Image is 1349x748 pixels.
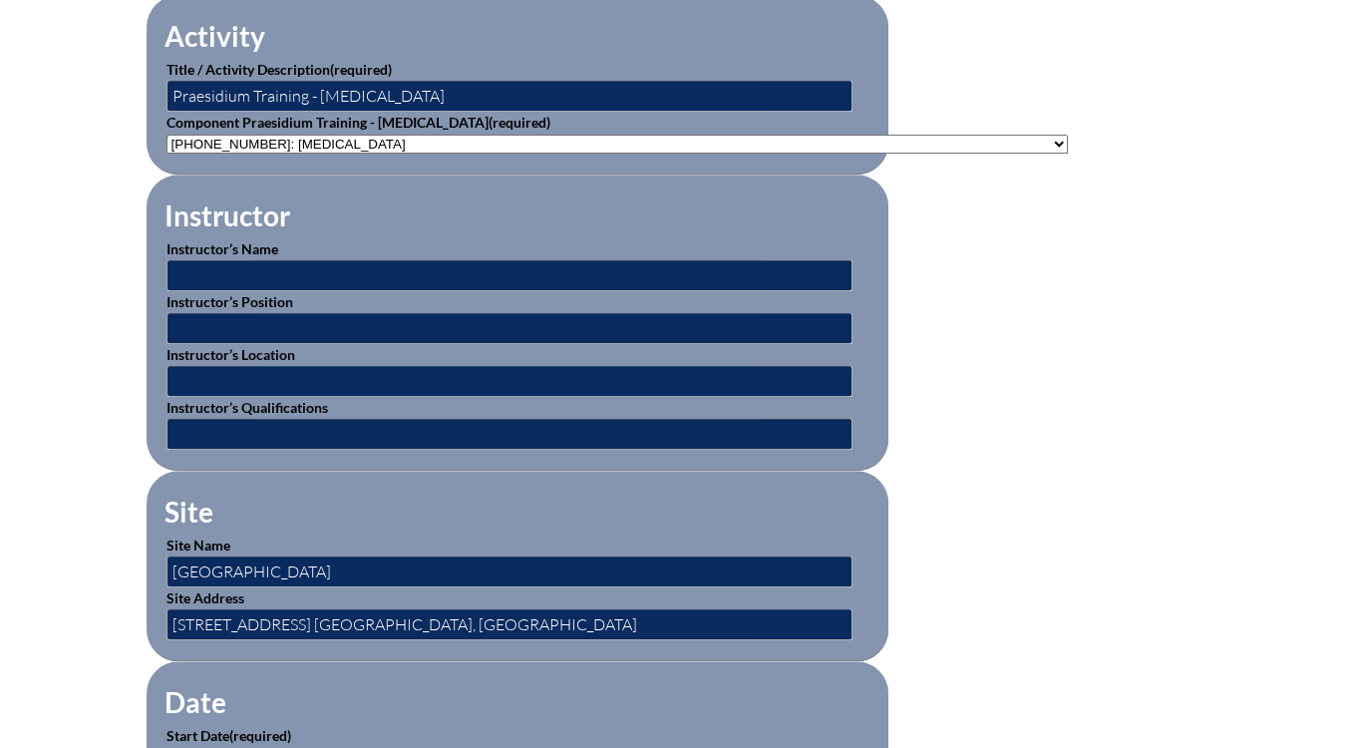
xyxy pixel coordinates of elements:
[167,61,392,78] label: Title / Activity Description
[167,537,230,554] label: Site Name
[167,589,244,606] label: Site Address
[167,240,278,257] label: Instructor’s Name
[163,685,228,719] legend: Date
[167,114,550,131] label: Component Praesidium Training - [MEDICAL_DATA]
[167,293,293,310] label: Instructor’s Position
[163,19,267,53] legend: Activity
[229,727,291,744] span: (required)
[167,399,328,416] label: Instructor’s Qualifications
[167,135,1068,154] select: activity_component[data][]
[167,727,291,744] label: Start Date
[163,198,292,232] legend: Instructor
[163,495,215,529] legend: Site
[489,114,550,131] span: (required)
[167,346,295,363] label: Instructor’s Location
[330,61,392,78] span: (required)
